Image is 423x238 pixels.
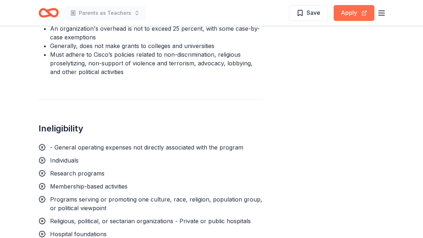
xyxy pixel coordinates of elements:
a: Home [39,4,59,21]
span: Membership-based activities [50,183,128,190]
span: Hospital foundations [50,230,107,238]
button: Apply [334,5,374,21]
span: Religious, political, or sectarian organizations - Private or public hospitals [50,217,251,225]
span: Research programs [50,170,104,177]
button: Parents as Teachers [64,6,146,20]
li: Generally, does not make grants to colleges and universities [50,42,263,50]
li: Must adhere to Cisco’s policies related to non-discrimination, religious proselytizing, non-suppo... [50,50,263,76]
span: Parents as Teachers [79,9,131,17]
button: Save [289,5,328,21]
span: - General operating expenses not directly associated with the program [50,144,243,151]
li: An organization's overhead is not to exceed 25 percent, with some case-by-case exemptions [50,24,263,42]
span: Individuals [50,157,79,164]
h2: Ineligibility [39,123,263,134]
span: Programs serving or promoting one culture, race, religion, population group, or political viewpoint [50,196,262,212]
span: Save [307,8,320,17]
